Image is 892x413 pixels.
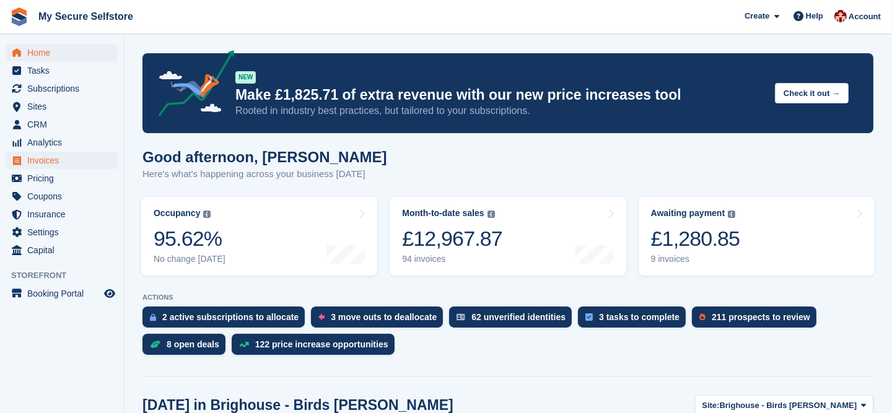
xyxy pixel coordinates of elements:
img: icon-info-grey-7440780725fd019a000dd9b08b2336e03edf1995a4989e88bcd33f0948082b44.svg [728,211,735,218]
span: Site: [702,399,719,412]
div: 95.62% [154,226,225,251]
img: move_outs_to_deallocate_icon-f764333ba52eb49d3ac5e1228854f67142a1ed5810a6f6cc68b1a99e826820c5.svg [318,313,325,321]
p: Make £1,825.71 of extra revenue with our new price increases tool [235,86,765,104]
a: 122 price increase opportunities [232,334,401,361]
div: £1,280.85 [651,226,740,251]
a: 8 open deals [142,334,232,361]
a: menu [6,134,117,151]
a: menu [6,206,117,223]
span: Help [806,10,823,22]
div: £12,967.87 [402,226,502,251]
div: 2 active subscriptions to allocate [162,312,299,322]
span: Coupons [27,188,102,205]
button: Check it out → [775,83,849,103]
div: 3 tasks to complete [599,312,680,322]
span: Settings [27,224,102,241]
img: deal-1b604bf984904fb50ccaf53a9ad4b4a5d6e5aea283cecdc64d6e3604feb123c2.svg [150,340,160,349]
img: icon-info-grey-7440780725fd019a000dd9b08b2336e03edf1995a4989e88bcd33f0948082b44.svg [203,211,211,218]
a: menu [6,44,117,61]
span: Booking Portal [27,285,102,302]
a: menu [6,116,117,133]
a: menu [6,224,117,241]
img: price_increase_opportunities-93ffe204e8149a01c8c9dc8f82e8f89637d9d84a8eef4429ea346261dce0b2c0.svg [239,342,249,347]
img: verify_identity-adf6edd0f0f0b5bbfe63781bf79b02c33cf7c696d77639b501bdc392416b5a36.svg [457,313,465,321]
span: Invoices [27,152,102,169]
span: Pricing [27,170,102,187]
a: 62 unverified identities [449,306,578,334]
div: 3 move outs to deallocate [331,312,437,322]
div: 94 invoices [402,254,502,264]
div: Month-to-date sales [402,208,484,219]
a: menu [6,285,117,302]
p: Here's what's happening across your business [DATE] [142,167,387,181]
div: 8 open deals [167,339,219,349]
a: Month-to-date sales £12,967.87 94 invoices [390,197,626,276]
div: NEW [235,71,256,84]
img: Laura Oldroyd [834,10,847,22]
a: Occupancy 95.62% No change [DATE] [141,197,377,276]
img: active_subscription_to_allocate_icon-d502201f5373d7db506a760aba3b589e785aa758c864c3986d89f69b8ff3... [150,313,156,321]
a: menu [6,241,117,259]
img: stora-icon-8386f47178a22dfd0bd8f6a31ec36ba5ce8667c1dd55bd0f319d3a0aa187defe.svg [10,7,28,26]
span: Create [745,10,769,22]
a: menu [6,188,117,205]
span: Brighouse - Birds [PERSON_NAME] [720,399,857,412]
img: price-adjustments-announcement-icon-8257ccfd72463d97f412b2fc003d46551f7dbcb40ab6d574587a9cd5c0d94... [148,50,235,121]
div: 211 prospects to review [712,312,810,322]
img: task-75834270c22a3079a89374b754ae025e5fb1db73e45f91037f5363f120a921f8.svg [585,313,593,321]
span: Analytics [27,134,102,151]
span: Insurance [27,206,102,223]
a: menu [6,152,117,169]
h1: Good afternoon, [PERSON_NAME] [142,149,387,165]
a: menu [6,170,117,187]
span: CRM [27,116,102,133]
p: ACTIONS [142,293,873,302]
div: Occupancy [154,208,200,219]
span: Subscriptions [27,80,102,97]
div: No change [DATE] [154,254,225,264]
a: menu [6,80,117,97]
img: icon-info-grey-7440780725fd019a000dd9b08b2336e03edf1995a4989e88bcd33f0948082b44.svg [488,211,495,218]
a: Preview store [102,286,117,301]
a: My Secure Selfstore [33,6,138,27]
span: Storefront [11,269,123,282]
a: 3 move outs to deallocate [311,306,449,334]
span: Tasks [27,62,102,79]
a: 3 tasks to complete [578,306,692,334]
div: 62 unverified identities [471,312,566,322]
span: Account [849,11,881,23]
a: 2 active subscriptions to allocate [142,306,311,334]
div: 9 invoices [651,254,740,264]
span: Capital [27,241,102,259]
a: menu [6,62,117,79]
a: menu [6,98,117,115]
span: Sites [27,98,102,115]
span: Home [27,44,102,61]
a: Awaiting payment £1,280.85 9 invoices [639,197,875,276]
div: Awaiting payment [651,208,725,219]
a: 211 prospects to review [692,306,823,334]
div: 122 price increase opportunities [255,339,388,349]
p: Rooted in industry best practices, but tailored to your subscriptions. [235,104,765,118]
img: prospect-51fa495bee0391a8d652442698ab0144808aea92771e9ea1ae160a38d050c398.svg [699,313,706,321]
